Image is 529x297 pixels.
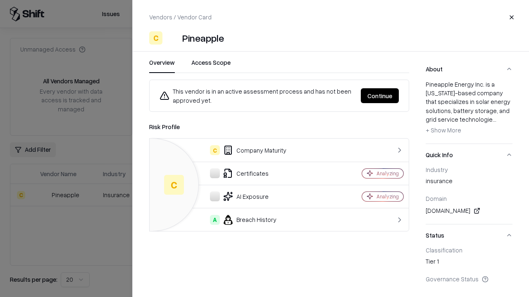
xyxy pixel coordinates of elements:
div: A [210,215,220,225]
div: Breach History [156,215,333,225]
div: Industry [426,166,512,173]
button: Overview [149,58,175,73]
div: C [149,31,162,45]
button: Access Scope [191,58,231,73]
div: Classification [426,246,512,254]
span: ... [493,115,496,123]
div: insurance [426,177,512,188]
button: Continue [361,88,399,103]
div: Tier 1 [426,257,512,269]
div: C [210,145,220,155]
div: [DOMAIN_NAME] [426,206,512,216]
button: About [426,58,512,80]
button: + Show More [426,124,461,137]
div: Certificates [156,168,333,178]
button: Status [426,224,512,246]
div: Analyzing [376,170,399,177]
div: Pineapple Energy Inc. is a [US_STATE]-based company that specializes in solar energy solutions, b... [426,80,512,137]
div: Company Maturity [156,145,333,155]
img: Pineapple [166,31,179,45]
div: C [164,175,184,195]
div: Domain [426,195,512,202]
div: Analyzing [376,193,399,200]
div: Risk Profile [149,122,409,132]
span: + Show More [426,126,461,134]
div: Quick Info [426,166,512,224]
div: AI Exposure [156,191,333,201]
div: This vendor is in an active assessment process and has not been approved yet. [160,87,354,105]
button: Quick Info [426,144,512,166]
div: About [426,80,512,144]
div: Governance Status [426,275,512,283]
p: Vendors / Vendor Card [149,13,212,21]
div: Pineapple [182,31,224,45]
